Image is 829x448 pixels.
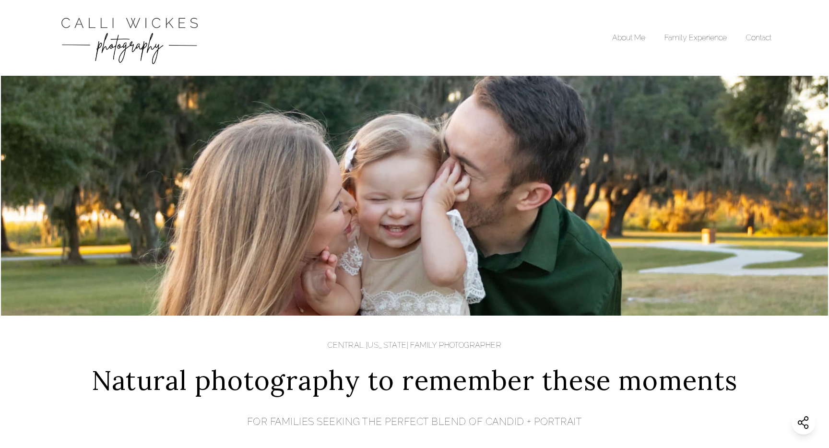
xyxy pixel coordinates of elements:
[664,33,727,42] a: Family Experience
[58,10,201,66] img: Calli Wickes Photography Logo
[746,33,771,42] a: Contact
[58,10,201,66] a: Calli Wickes Photography Home Page
[612,33,645,42] a: About Me
[92,361,738,401] span: Natural photography to remember these moments
[92,414,738,429] p: FOR FAMILIES SEEKING THE PERFECT BLEND OF CANDID + PORTRAIT
[92,340,738,351] h1: CENTRAL [US_STATE] FAMILY PHOTOGRAPHER
[792,411,816,435] button: Share this website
